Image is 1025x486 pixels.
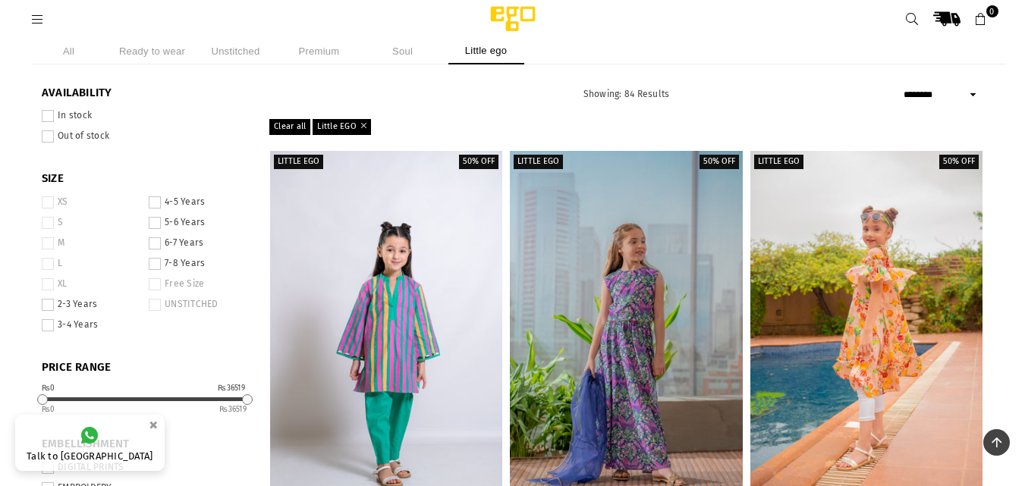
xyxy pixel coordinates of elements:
a: 0 [967,5,995,33]
a: Little EGO [313,119,371,134]
img: Ego [448,4,577,34]
label: L [42,258,140,270]
label: 50% off [700,155,739,169]
label: 6-7 Years [149,237,247,249]
label: Out of stock [42,130,247,143]
li: Ready to wear [115,38,190,64]
label: 3-4 Years [42,319,140,331]
label: In stock [42,110,247,122]
label: Free Size [149,278,247,290]
label: 4-5 Years [149,196,247,209]
label: Little EGO [754,155,803,169]
label: UNSTITCHED [149,299,247,311]
li: Unstitched [198,38,274,64]
span: 0 [986,5,998,17]
label: 50% off [939,155,979,169]
li: Soul [365,38,441,64]
a: Talk to [GEOGRAPHIC_DATA] [15,415,165,471]
a: Search [899,5,926,33]
div: ₨36519 [218,384,245,392]
label: XS [42,196,140,209]
li: All [31,38,107,64]
ins: 0 [42,405,55,414]
label: XL [42,278,140,290]
button: × [144,412,162,437]
span: SIZE [42,171,247,187]
label: Little EGO [274,155,323,169]
label: M [42,237,140,249]
label: S [42,217,140,229]
label: 7-8 Years [149,258,247,270]
label: 5-6 Years [149,217,247,229]
span: Showing: 84 Results [583,89,670,99]
ins: 36519 [219,405,247,414]
label: 2-3 Years [42,299,140,311]
div: ₨0 [42,384,55,392]
span: PRICE RANGE [42,360,247,375]
a: Menu [24,13,52,24]
li: Premium [281,38,357,64]
iframe: webpush-onsite [744,382,1010,471]
li: Little ego [448,38,524,64]
span: Availability [42,86,247,101]
label: Little EGO [514,155,563,169]
label: 50% off [459,155,498,169]
a: Clear all [269,119,310,134]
